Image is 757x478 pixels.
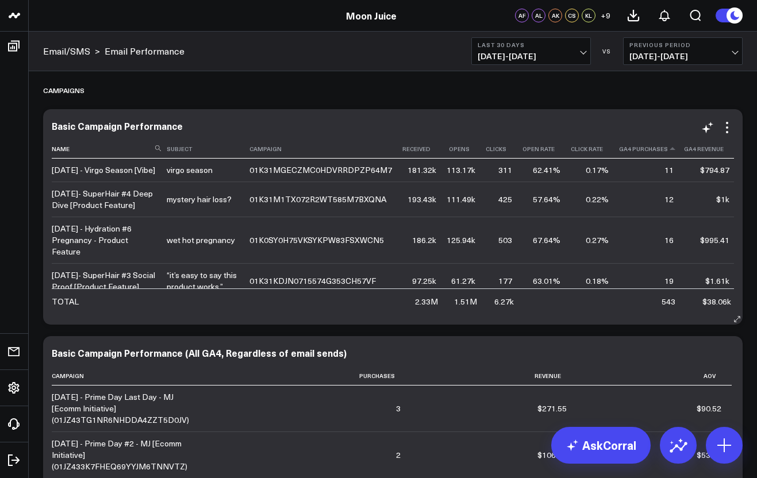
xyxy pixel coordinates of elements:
div: 181.32k [408,164,436,176]
span: [DATE] - [DATE] [478,52,585,61]
div: 0.17% [586,164,609,176]
div: 63.01% [533,275,560,287]
button: Last 30 Days[DATE]-[DATE] [471,37,591,65]
a: Email Performance [105,45,185,57]
th: Aov [577,367,732,386]
div: “it’s easy to say this product works.” [167,269,239,292]
div: virgo season [167,164,213,176]
div: $38.06k [702,296,731,307]
div: Campaigns [43,77,84,103]
div: 97.25k [412,275,436,287]
div: wet hot pregnancy [167,234,235,246]
div: 16 [664,234,674,246]
a: Email/SMS [43,45,90,57]
th: Campaign [249,140,402,159]
div: CS [565,9,579,22]
div: > [43,45,100,57]
th: Purchases [209,367,411,386]
div: 2 [396,449,401,461]
span: [DATE] - [DATE] [629,52,736,61]
div: 0.18% [586,275,609,287]
div: 113.17k [447,164,475,176]
div: 193.43k [408,194,436,205]
a: Moon Juice [346,9,397,22]
span: + 9 [601,11,610,20]
div: 01K31MGECZMC0HDVRRDPZP64M7 [249,164,392,176]
div: 503 [498,234,512,246]
a: AskCorral [551,427,651,464]
button: Previous Period[DATE]-[DATE] [623,37,743,65]
div: 11 [664,164,674,176]
div: AK [548,9,562,22]
div: $90.52 [697,403,721,414]
div: 1.51M [454,296,477,307]
div: 111.49k [447,194,475,205]
th: Name [52,140,167,159]
div: $271.55 [537,403,567,414]
div: AL [532,9,545,22]
div: 0.27% [586,234,609,246]
div: 12 [664,194,674,205]
div: $794.87 [700,164,729,176]
div: 01K0SY0H75VKSYKPW83FSXWCN5 [249,234,384,246]
div: 01K31M1TX072R2WT585M7BXQNA [249,194,386,205]
div: AF [515,9,529,22]
th: Campaign [52,367,209,386]
div: 425 [498,194,512,205]
div: $1k [716,194,729,205]
div: 61.27k [451,275,475,287]
div: Basic Campaign Performance (All GA4, Regardless of email sends) [52,346,347,359]
div: mystery hair loss? [167,194,232,205]
button: +9 [598,9,612,22]
div: [DATE] - Hydration #6 Pregnancy - Product Feature [52,223,156,257]
div: 6.27k [494,296,514,307]
b: Previous Period [629,41,736,48]
div: 19 [664,275,674,287]
div: 01K31KDJN0715574G353CH57VF [249,275,376,287]
div: 125.94k [447,234,475,246]
th: Click Rate [571,140,619,159]
div: $1.61k [705,275,729,287]
div: $995.41 [700,234,729,246]
th: Ga4 Revenue [684,140,740,159]
th: Opens [447,140,486,159]
div: 67.64% [533,234,560,246]
div: 2.33M [415,296,438,307]
div: [DATE]- SuperHair #3 Social Proof [Product Feature] [52,269,156,292]
div: $106.13 [537,449,567,461]
div: TOTAL [52,296,79,307]
div: 177 [498,275,512,287]
th: Subject [167,140,249,159]
div: [DATE] - Virgo Season [Vibe] [52,164,155,176]
b: Last 30 Days [478,41,585,48]
div: 3 [396,403,401,414]
th: Received [402,140,447,159]
div: KL [582,9,595,22]
div: 311 [498,164,512,176]
div: 186.2k [412,234,436,246]
div: 62.41% [533,164,560,176]
div: VS [597,48,617,55]
th: Ga4 Purchases [619,140,684,159]
div: [DATE]- SuperHair #4 Deep Dive [Product Feature] [52,188,156,211]
th: Clicks [486,140,522,159]
div: 0.22% [586,194,609,205]
div: [DATE] - Prime Day Last Day - MJ [Ecomm Initiative] (01JZ43TG1NR6NHDDA4ZZT5D0JV) [52,391,199,426]
div: [DATE] - Prime Day #2 - MJ [Ecomm Initiative] (01JZ433K7FHEQ69YYJM6TNNVTZ) [52,438,199,472]
div: 57.64% [533,194,560,205]
div: Basic Campaign Performance [52,119,183,132]
div: 543 [662,296,675,307]
th: Open Rate [522,140,571,159]
th: Revenue [411,367,577,386]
